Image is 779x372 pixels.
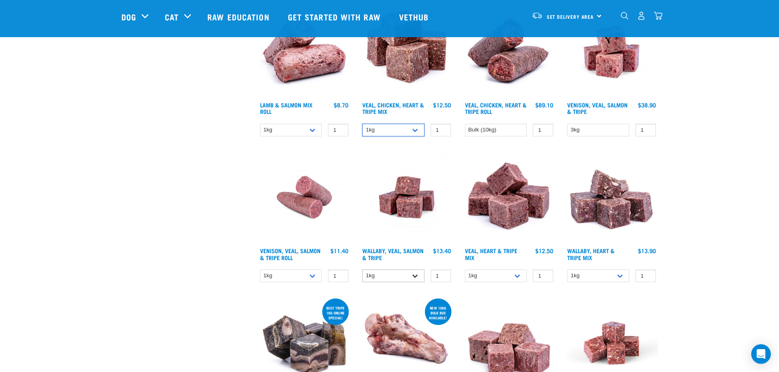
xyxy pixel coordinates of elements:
[533,270,553,282] input: 1
[635,270,656,282] input: 1
[425,302,451,324] div: new 10kg bulk box available!
[165,11,179,23] a: Cat
[567,103,628,113] a: Venison, Veal, Salmon & Tripe
[463,151,556,244] img: Cubes
[121,11,136,23] a: Dog
[547,15,594,18] span: Set Delivery Area
[258,151,351,244] img: Venison Veal Salmon Tripe 1651
[362,103,424,113] a: Veal, Chicken, Heart & Tripe Mix
[465,103,527,113] a: Veal, Chicken, Heart & Tripe Roll
[567,249,615,258] a: Wallaby, Heart & Tripe Mix
[654,11,662,20] img: home-icon@2x.png
[463,5,556,98] img: 1263 Chicken Organ Roll 02
[260,249,321,258] a: Venison, Veal, Salmon & Tripe Roll
[751,344,771,364] div: Open Intercom Messenger
[258,5,351,98] img: 1261 Lamb Salmon Roll 01
[328,270,348,282] input: 1
[433,102,451,108] div: $12.50
[465,249,517,258] a: Veal, Heart & Tripe Mix
[431,270,451,282] input: 1
[635,124,656,136] input: 1
[260,103,312,113] a: Lamb & Salmon Mix Roll
[360,151,453,244] img: Wallaby Veal Salmon Tripe 1642
[533,124,553,136] input: 1
[535,102,553,108] div: $89.10
[280,0,391,33] a: Get started with Raw
[391,0,439,33] a: Vethub
[360,5,453,98] img: Veal Chicken Heart Tripe Mix 01
[638,102,656,108] div: $38.90
[322,302,349,324] div: Beef tripe 1kg online special!
[532,12,543,19] img: van-moving.png
[334,102,348,108] div: $8.70
[535,247,553,254] div: $12.50
[565,151,658,244] img: 1174 Wallaby Heart Tripe Mix 01
[433,247,451,254] div: $13.40
[621,12,629,20] img: home-icon-1@2x.png
[362,249,424,258] a: Wallaby, Veal, Salmon & Tripe
[638,247,656,254] div: $13.90
[328,124,348,136] input: 1
[330,247,348,254] div: $11.40
[637,11,646,20] img: user.png
[565,5,658,98] img: Venison Veal Salmon Tripe 1621
[431,124,451,136] input: 1
[199,0,279,33] a: Raw Education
